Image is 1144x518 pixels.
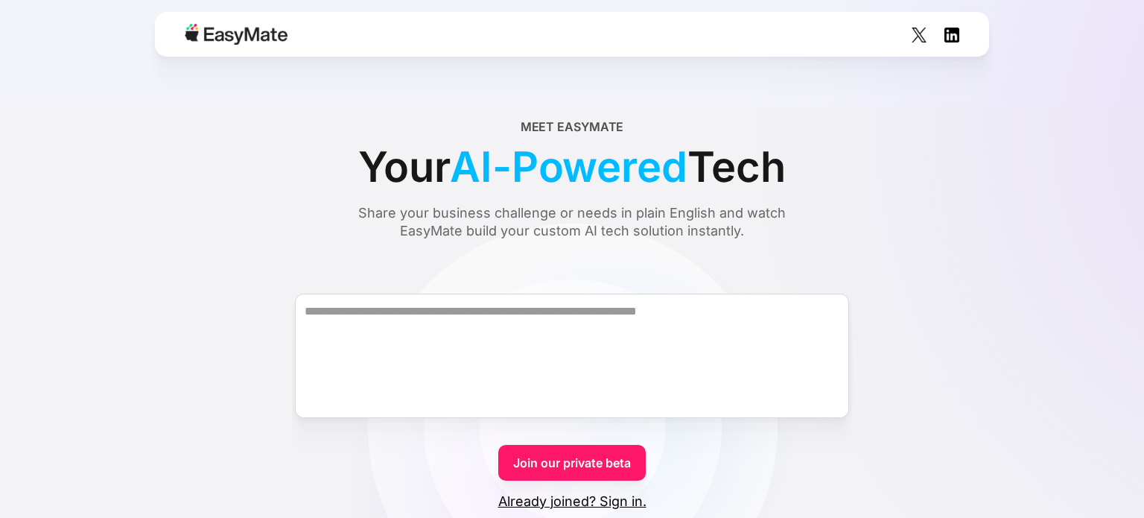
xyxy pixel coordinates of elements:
div: Share your business challenge or needs in plain English and watch EasyMate build your custom AI t... [330,204,814,240]
form: Form [36,267,1108,511]
span: Tech [687,136,786,198]
div: Meet EasyMate [521,118,624,136]
span: AI-Powered [450,136,687,198]
img: Social Icon [912,28,927,42]
a: Join our private beta [498,445,646,481]
div: Your [358,136,785,198]
img: Social Icon [944,28,959,42]
a: Already joined? Sign in. [498,493,646,511]
img: Easymate logo [185,24,287,45]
